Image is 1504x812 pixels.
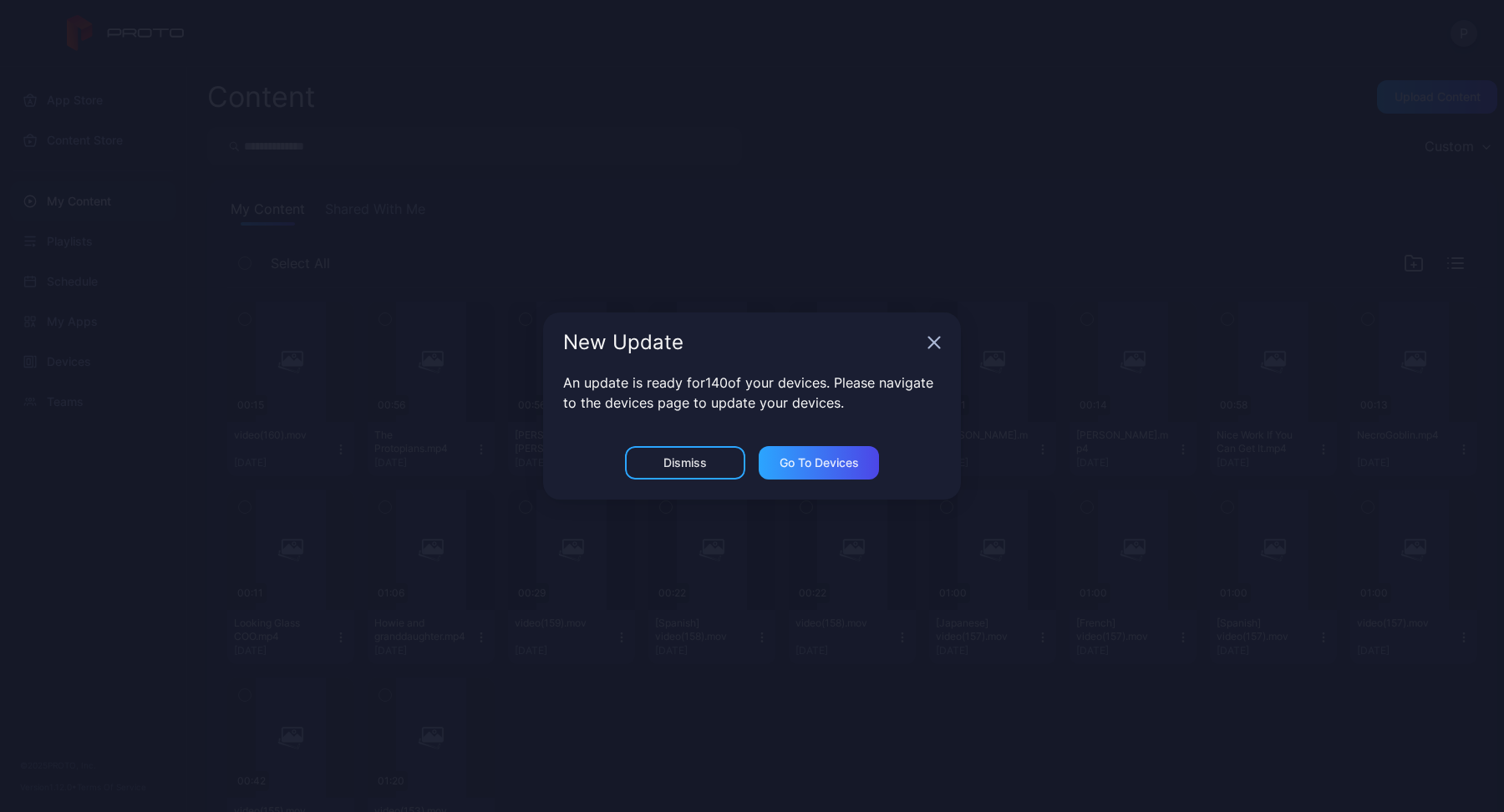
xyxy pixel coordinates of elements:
button: Go to devices [759,446,879,480]
p: An update is ready for 140 of your devices. Please navigate to the devices page to update your de... [563,373,941,413]
div: New Update [563,332,921,353]
div: Dismiss [663,456,707,469]
button: Dismiss [625,446,745,480]
div: Go to devices [780,456,859,469]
